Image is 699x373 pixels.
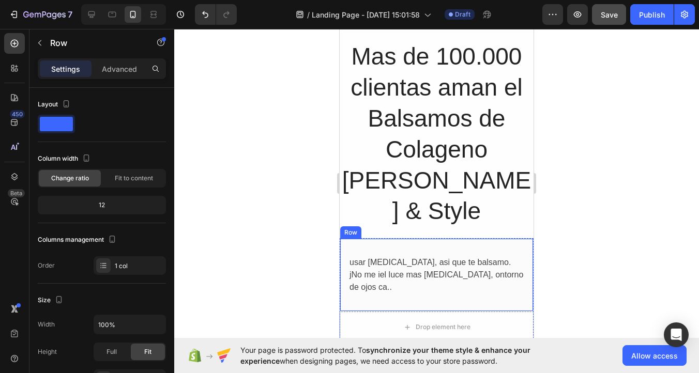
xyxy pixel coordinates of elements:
div: Order [38,261,55,270]
p: 7 [68,8,72,21]
input: Auto [94,315,165,334]
div: 12 [40,198,164,212]
div: Beta [8,189,25,197]
div: Size [38,293,65,307]
p: Advanced [102,64,137,74]
div: Height [38,347,57,356]
span: synchronize your theme style & enhance your experience [240,346,530,365]
div: Undo/Redo [195,4,237,25]
div: 1 col [115,261,163,271]
span: Your page is password protected. To when designing pages, we need access to your store password. [240,345,571,366]
span: Change ratio [51,174,89,183]
button: Publish [630,4,674,25]
button: Allow access [622,345,687,366]
div: Columns management [38,233,118,247]
div: 450 [10,110,25,118]
span: Allow access [631,350,678,361]
span: Landing Page - [DATE] 15:01:58 [312,9,420,20]
div: Publish [639,9,665,20]
span: Full [107,347,117,356]
div: Layout [38,98,72,112]
span: Draft [455,10,470,19]
iframe: Design area [340,29,534,338]
button: Save [592,4,626,25]
div: Column width [38,152,93,166]
div: Open Intercom Messenger [664,322,689,347]
span: Save [601,10,618,19]
p: Settings [51,64,80,74]
span: Fit to content [115,174,153,183]
div: Width [38,320,55,329]
span: Fit [144,347,151,356]
span: / [307,9,310,20]
button: 7 [4,4,77,25]
p: Row [50,37,138,49]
